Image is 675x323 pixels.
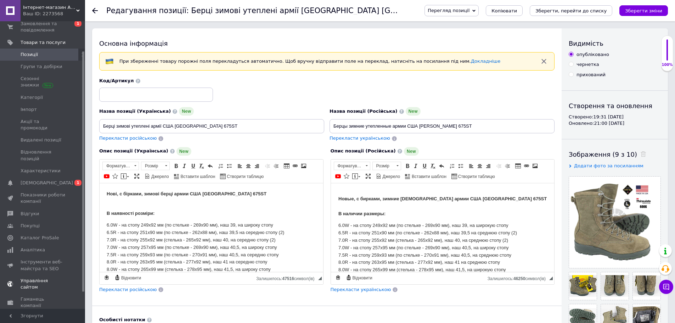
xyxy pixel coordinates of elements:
a: Курсив (Ctrl+I) [181,162,189,170]
a: Зменшити відступ [495,162,503,170]
span: При збереженні товару порожні поля перекладуться автоматично. Щоб вручну відправити поле на перек... [119,59,500,64]
span: 47516 [282,276,294,281]
a: Зменшити відступ [264,162,271,170]
a: Максимізувати [364,172,372,180]
a: Докладніше [471,59,500,64]
span: Категорії [21,94,43,101]
span: Акції та промокоди [21,118,66,131]
a: Зробити резервну копію зараз [334,274,342,282]
span: Створити таблицю [226,174,264,180]
span: Потягніть для зміни розмірів [549,277,553,280]
a: Максимізувати [133,172,141,180]
div: Створення та оновлення [569,101,661,110]
a: По правому краю [253,162,261,170]
span: Розмір [141,162,163,170]
div: 100% Якість заповнення [661,35,673,71]
p: 6.0W - на стопу 249х92 мм (по стельке - 269х90 мм), наш 39, на широкую стопу 6.5R - на стопу 251х... [7,39,216,157]
div: Кiлькiсть символiв [488,274,549,281]
a: Вставити/видалити нумерований список [217,162,225,170]
span: Групи та добірки [21,63,62,70]
a: Таблиця [514,162,522,170]
a: По центру [476,162,484,170]
input: Наприклад, H&M жіноча сукня зелена 38 розмір вечірня максі з блискітками [99,119,324,133]
a: Джерело [375,172,401,180]
span: Інтернет-магазин Army-Store: Берці армії США [23,4,76,11]
a: По центру [244,162,252,170]
span: Потягніть для зміни розмірів [318,277,322,280]
span: 1 [74,180,81,186]
span: Каталог ProSale [21,235,59,241]
span: Характеристики [21,168,61,174]
span: Відновити [120,275,141,281]
span: Вставити шаблон [411,174,446,180]
a: По лівому краю [236,162,244,170]
a: Розмір [372,162,401,170]
span: New [176,147,191,156]
span: Перегляд позиції [428,8,469,13]
a: Форматування [102,162,139,170]
strong: Нові, с бірками, зимові берці армии США [GEOGRAPHIC_DATA] 675ST [7,8,167,13]
a: Розмір [141,162,170,170]
a: Збільшити відступ [272,162,280,170]
a: Вставити/видалити нумерований список [448,162,456,170]
span: Джерело [382,174,400,180]
span: Показники роботи компанії [21,192,66,205]
a: По правому краю [484,162,492,170]
span: Покупці [21,223,40,229]
div: чернетка [576,61,599,68]
div: Створено: 19:31 [DATE] [569,114,661,120]
span: Опис позиції (Російська) [331,148,396,154]
span: Перекласти українською [331,287,391,292]
a: Вставити повідомлення [351,172,361,180]
span: Копіювати [491,8,517,13]
a: Створити таблицю [219,172,265,180]
a: Відновити [345,274,373,282]
span: Опис позиції (Українська) [99,148,168,154]
a: Додати відео з YouTube [103,172,111,180]
span: Управління сайтом [21,278,66,290]
button: Зберегти, перейти до списку [530,5,612,16]
a: По лівому краю [467,162,475,170]
a: Зображення [300,162,308,170]
span: 1 [74,21,81,27]
span: Перекласти російською [99,135,157,141]
span: Відновлення позицій [21,149,66,162]
span: Замовлення та повідомлення [21,21,66,33]
a: Підкреслений (Ctrl+U) [189,162,197,170]
a: Вставити/Редагувати посилання (Ctrl+L) [523,162,530,170]
button: Копіювати [486,5,523,16]
div: прихований [576,72,606,78]
span: Джерело [150,174,169,180]
a: Вставити шаблон [173,172,216,180]
strong: В наявності розміри: [7,27,55,33]
iframe: Редактор, 80659715-3455-462B-BEA9-75941A78F51A [331,183,555,272]
span: Інструменти веб-майстра та SEO [21,259,66,272]
a: Повернути (Ctrl+Z) [438,162,445,170]
a: Видалити форматування [429,162,437,170]
a: Вставити/Редагувати посилання (Ctrl+L) [291,162,299,170]
span: New [404,147,419,156]
a: Жирний (Ctrl+B) [172,162,180,170]
span: Розмір [373,162,394,170]
div: Повернутися назад [92,8,98,13]
a: Вставити шаблон [404,172,448,180]
img: :flag-ua: [105,57,114,66]
a: Повернути (Ctrl+Z) [206,162,214,170]
a: Збільшити відступ [504,162,511,170]
span: Відновити [351,275,372,281]
span: 46250 [513,276,525,281]
span: Форматування [334,162,363,170]
a: Створити таблицю [450,172,496,180]
span: Товари та послуги [21,39,66,46]
a: Підкреслений (Ctrl+U) [421,162,428,170]
span: Аналітика [21,247,45,253]
div: Видимість [569,39,661,48]
span: Перекласти російською [99,287,157,292]
span: Форматування [103,162,132,170]
a: Жирний (Ctrl+B) [404,162,411,170]
a: Зробити резервну копію зараз [103,274,111,282]
span: Назва позиції (Російська) [330,108,398,114]
div: Основна інформація [99,39,555,48]
a: Зображення [531,162,539,170]
strong: Новые, с бирками, зимние [DEMOGRAPHIC_DATA] армии США [GEOGRAPHIC_DATA] 675ST [7,13,216,18]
